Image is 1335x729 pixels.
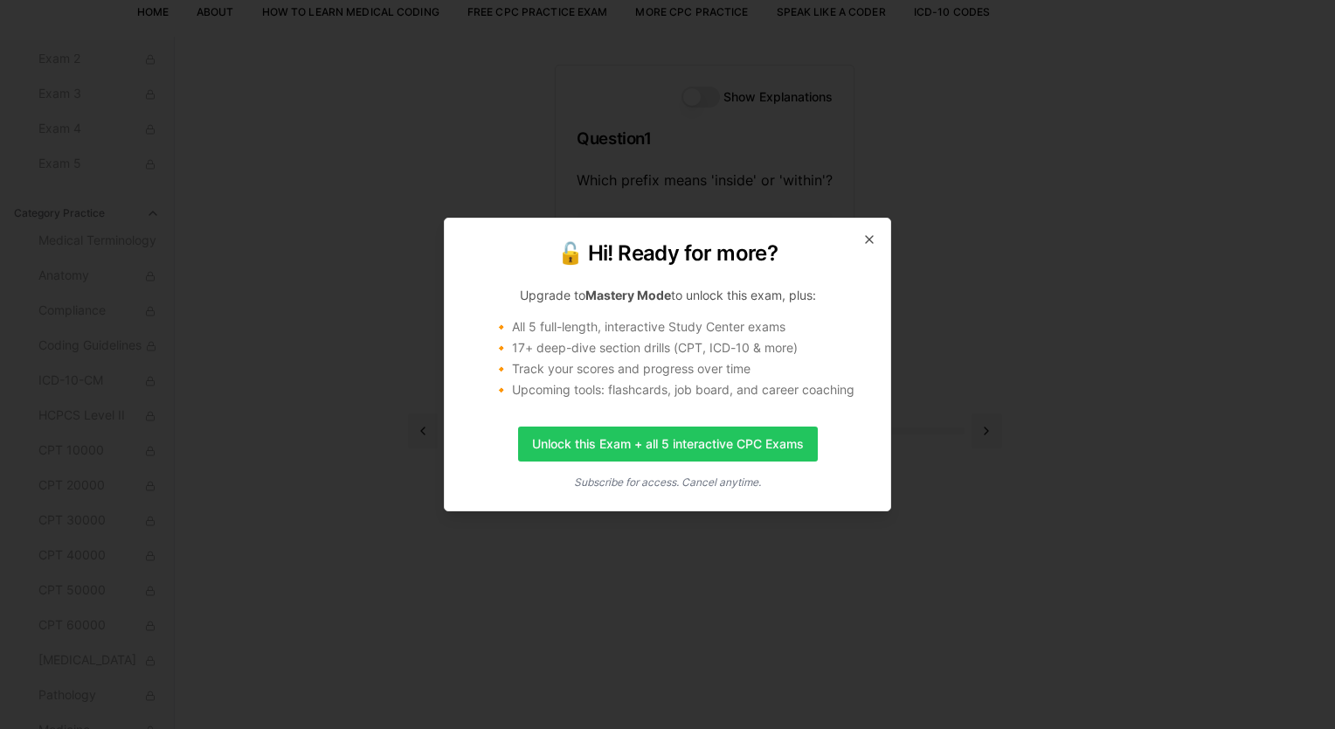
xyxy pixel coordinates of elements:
li: 🔸 Track your scores and progress over time [494,360,869,378]
i: Subscribe for access. Cancel anytime. [574,476,761,489]
a: Unlock this Exam + all 5 interactive CPC Exams [518,427,818,462]
li: 🔸 17+ deep-dive section drills (CPT, ICD-10 & more) [494,339,869,357]
p: Upgrade to to unlock this exam, plus: [466,287,869,304]
h2: 🔓 Hi! Ready for more? [466,240,869,267]
strong: Mastery Mode [585,288,671,302]
li: 🔸 All 5 full-length, interactive Study Center exams [494,318,869,336]
li: 🔸 Upcoming tools: flashcards, job board, and career coaching [494,381,869,399]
